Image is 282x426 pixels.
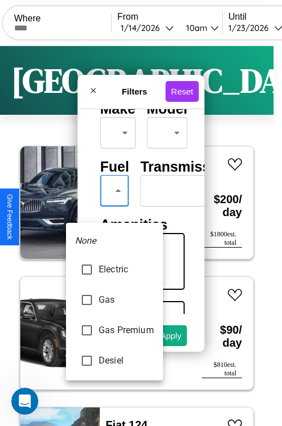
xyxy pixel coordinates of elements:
iframe: Intercom live chat [11,388,38,415]
span: Gas Premium [99,324,154,337]
span: Gas [99,293,154,307]
span: Desiel [99,354,154,367]
span: Electric [99,263,154,276]
em: None [75,234,96,248]
div: Give Feedback [6,194,14,240]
